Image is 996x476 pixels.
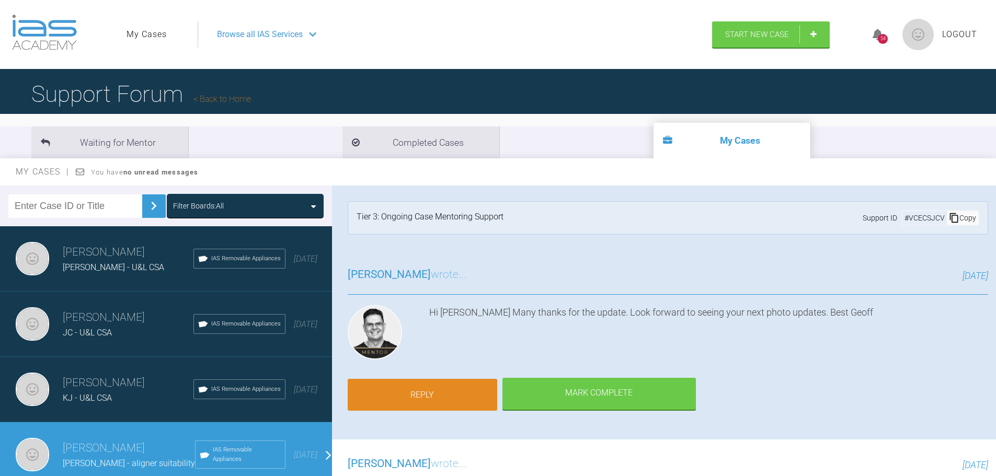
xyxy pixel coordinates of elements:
[348,305,402,359] img: Geoff Stone
[902,212,947,224] div: # VCECSJCV
[211,319,281,329] span: IAS Removable Appliances
[712,21,830,48] a: Start New Case
[16,242,49,275] img: Katrina Leslie
[145,198,162,214] img: chevronRight.28bd32b0.svg
[63,393,112,403] span: KJ - U&L CSA
[294,319,317,329] span: [DATE]
[348,379,497,411] a: Reply
[878,34,888,44] div: 54
[63,328,112,338] span: JC - U&L CSA
[217,28,303,41] span: Browse all IAS Services
[211,385,281,394] span: IAS Removable Appliances
[429,305,988,364] div: Hi [PERSON_NAME] Many thanks for the update. Look forward to seeing your next photo updates. Best...
[123,168,198,176] strong: no unread messages
[63,243,193,261] h3: [PERSON_NAME]
[963,459,988,470] span: [DATE]
[8,194,142,218] input: Enter Case ID or Title
[213,445,281,464] span: IAS Removable Appliances
[342,126,499,158] li: Completed Cases
[16,167,70,177] span: My Cases
[294,450,317,460] span: [DATE]
[173,200,224,212] div: Filter Boards: All
[654,123,810,158] li: My Cases
[31,126,188,158] li: Waiting for Mentor
[902,19,934,50] img: profile.png
[63,309,193,327] h3: [PERSON_NAME]
[91,168,198,176] span: You have
[12,15,77,50] img: logo-light.3e3ef733.png
[502,378,696,410] div: Mark Complete
[63,458,195,468] span: [PERSON_NAME] - aligner suitability
[63,374,193,392] h3: [PERSON_NAME]
[16,307,49,341] img: Katrina Leslie
[193,94,251,104] a: Back to Home
[348,268,431,281] span: [PERSON_NAME]
[348,455,466,473] h3: wrote...
[16,373,49,406] img: Katrina Leslie
[942,28,977,41] a: Logout
[31,76,251,112] h1: Support Forum
[357,210,503,226] div: Tier 3: Ongoing Case Mentoring Support
[725,30,789,39] span: Start New Case
[16,438,49,471] img: Katrina Leslie
[63,439,195,457] h3: [PERSON_NAME]
[294,385,317,394] span: [DATE]
[127,28,167,41] a: My Cases
[63,262,164,272] span: [PERSON_NAME] - U&L CSA
[294,254,317,264] span: [DATE]
[947,211,978,225] div: Copy
[348,457,431,470] span: [PERSON_NAME]
[211,254,281,263] span: IAS Removable Appliances
[348,266,466,284] h3: wrote...
[863,212,897,224] span: Support ID
[963,270,988,281] span: [DATE]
